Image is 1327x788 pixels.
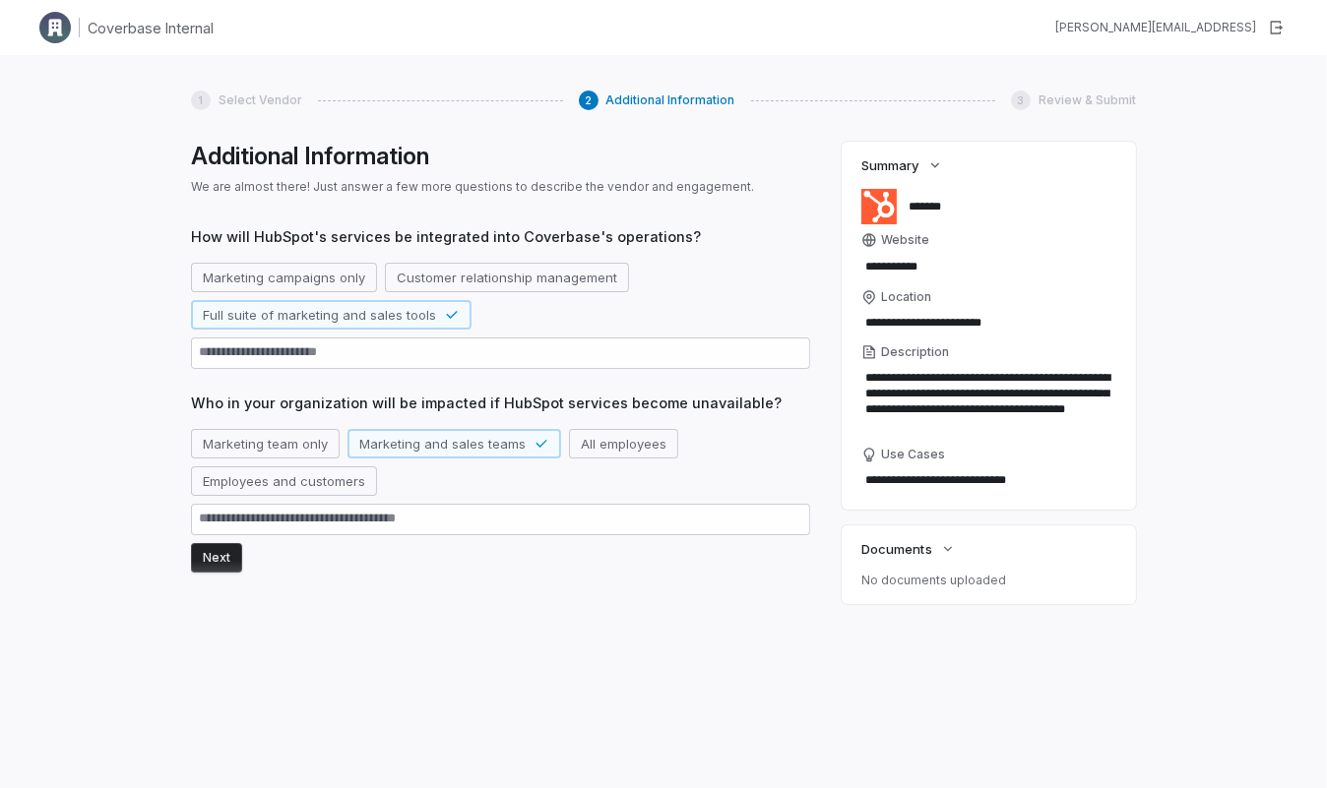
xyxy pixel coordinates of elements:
h1: Coverbase Internal [88,18,214,38]
button: Marketing team only [191,429,340,458]
span: Documents [861,540,931,558]
button: Full suite of marketing and sales tools [191,300,472,330]
div: 1 [191,91,211,110]
span: Use Cases [881,447,945,462]
button: Marketing and sales teams [348,429,561,458]
textarea: Description [861,364,1116,439]
button: Next [191,543,242,573]
input: Location [861,309,1116,336]
img: Clerk Logo [39,12,71,43]
div: 2 [579,91,599,110]
div: [PERSON_NAME][EMAIL_ADDRESS] [1055,20,1256,35]
span: Summary [861,156,918,174]
button: Employees and customers [191,466,377,496]
span: Who in your organization will be impacted if HubSpot services become unavailable? [191,393,810,413]
textarea: Use Cases [861,466,1116,494]
span: Location [881,289,931,305]
span: Website [881,232,929,248]
button: Documents [855,531,961,567]
h1: Additional Information [191,142,810,171]
span: Review & Submit [1039,92,1136,108]
span: Select Vendor [219,92,302,108]
button: Summary [855,148,948,183]
button: Marketing campaigns only [191,263,377,292]
span: How will HubSpot's services be integrated into Coverbase's operations? [191,226,810,247]
p: We are almost there! Just answer a few more questions to describe the vendor and engagement. [191,179,810,195]
p: No documents uploaded [861,573,1116,588]
div: 3 [1011,91,1031,110]
button: All employees [569,429,678,458]
button: Customer relationship management [385,263,629,292]
input: Website [861,253,1083,280]
span: Description [881,344,949,360]
span: Additional Information [606,92,735,108]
